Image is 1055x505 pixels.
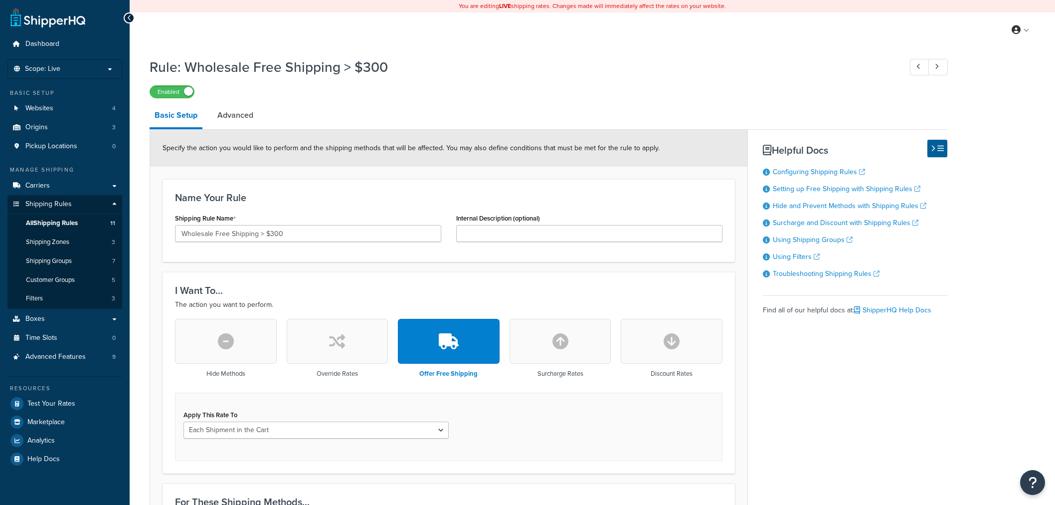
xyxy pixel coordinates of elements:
[175,215,236,223] label: Shipping Rule Name
[7,289,122,308] a: Filters3
[7,118,122,137] a: Origins3
[7,395,122,413] a: Test Your Rates
[175,285,722,296] h3: I Want To...
[183,411,237,419] label: Apply This Rate To
[7,329,122,347] li: Time Slots
[773,235,853,245] a: Using Shipping Groups
[317,370,358,377] h3: Override Rates
[25,65,60,73] span: Scope: Live
[7,118,122,137] li: Origins
[206,370,245,377] h3: Hide Methods
[499,1,511,10] b: LIVE
[112,353,116,361] span: 9
[112,294,115,303] span: 3
[112,334,116,342] span: 0
[456,215,540,222] label: Internal Description (optional)
[26,238,69,247] span: Shipping Zones
[651,370,693,377] h3: Discount Rates
[7,89,122,97] div: Basic Setup
[27,437,55,445] span: Analytics
[112,257,115,265] span: 7
[773,184,920,194] a: Setting up Free Shipping with Shipping Rules
[150,57,891,77] h1: Rule: Wholesale Free Shipping > $300
[163,143,660,153] span: Specify the action you would like to perform and the shipping methods that will be affected. You ...
[25,40,59,48] span: Dashboard
[419,370,478,377] h3: Offer Free Shipping
[110,219,115,228] span: 11
[1020,470,1045,495] button: Open Resource Center
[150,86,194,98] label: Enabled
[7,310,122,328] a: Boxes
[26,294,43,303] span: Filters
[7,99,122,118] a: Websites4
[112,123,116,132] span: 3
[7,35,122,53] a: Dashboard
[7,233,122,252] li: Shipping Zones
[7,195,122,214] a: Shipping Rules
[112,104,116,113] span: 4
[25,353,86,361] span: Advanced Features
[7,271,122,289] a: Customer Groups5
[25,104,53,113] span: Websites
[26,219,78,228] span: All Shipping Rules
[7,137,122,156] li: Pickup Locations
[7,289,122,308] li: Filters
[26,276,75,284] span: Customer Groups
[25,182,50,190] span: Carriers
[25,142,77,151] span: Pickup Locations
[773,218,918,228] a: Surcharge and Discount with Shipping Rules
[927,140,947,157] button: Hide Help Docs
[7,271,122,289] li: Customer Groups
[7,177,122,195] a: Carriers
[763,145,947,156] h3: Helpful Docs
[25,123,48,132] span: Origins
[7,413,122,431] a: Marketplace
[25,334,57,342] span: Time Slots
[7,195,122,309] li: Shipping Rules
[112,238,115,247] span: 3
[7,137,122,156] a: Pickup Locations0
[763,295,947,317] div: Find all of our helpful docs at:
[7,348,122,366] li: Advanced Features
[854,305,931,315] a: ShipperHQ Help Docs
[773,167,865,177] a: Configuring Shipping Rules
[7,99,122,118] li: Websites
[7,348,122,366] a: Advanced Features9
[7,432,122,450] a: Analytics
[27,418,65,427] span: Marketplace
[25,315,45,323] span: Boxes
[112,276,115,284] span: 5
[175,192,722,203] h3: Name Your Rule
[7,252,122,270] a: Shipping Groups7
[175,299,722,311] p: The action you want to perform.
[7,252,122,270] li: Shipping Groups
[25,200,72,209] span: Shipping Rules
[928,59,948,75] a: Next Record
[27,400,75,408] span: Test Your Rates
[7,329,122,347] a: Time Slots0
[7,233,122,252] a: Shipping Zones3
[7,384,122,393] div: Resources
[773,201,926,211] a: Hide and Prevent Methods with Shipping Rules
[112,142,116,151] span: 0
[150,103,202,129] a: Basic Setup
[773,252,820,262] a: Using Filters
[212,103,258,127] a: Advanced
[7,166,122,174] div: Manage Shipping
[7,214,122,233] a: AllShipping Rules11
[773,268,879,279] a: Troubleshooting Shipping Rules
[26,257,72,265] span: Shipping Groups
[537,370,583,377] h3: Surcharge Rates
[910,59,929,75] a: Previous Record
[7,450,122,468] a: Help Docs
[27,455,60,464] span: Help Docs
